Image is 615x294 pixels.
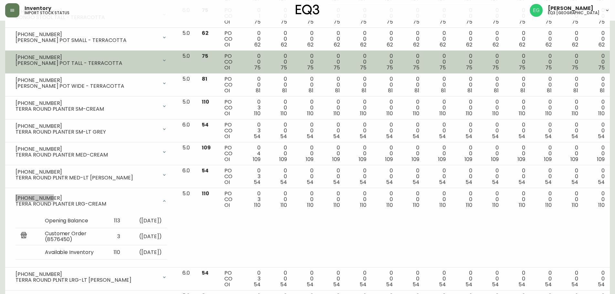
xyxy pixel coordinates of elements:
[307,110,313,117] span: 110
[244,122,261,139] div: 0 3
[456,145,472,162] div: 0 0
[493,41,499,48] span: 62
[350,168,366,185] div: 0 0
[224,168,234,185] div: PO CO
[388,87,393,94] span: 81
[10,191,172,211] div: [PHONE_NUMBER]TERRA ROUND PLANTER LRG-CREAM
[413,64,419,71] span: 75
[403,145,419,162] div: 0 0
[360,41,366,48] span: 62
[333,133,340,140] span: 54
[589,99,605,117] div: 0 0
[334,41,340,48] span: 62
[224,191,234,208] div: PO CO
[271,145,287,162] div: 0 0
[545,18,552,25] span: 75
[386,64,393,71] span: 75
[439,110,446,117] span: 110
[483,122,499,139] div: 0 0
[324,145,340,162] div: 0 0
[281,41,287,48] span: 62
[224,110,230,117] span: OI
[10,30,172,45] div: [PHONE_NUMBER][PERSON_NAME] POT SMALL - TERRACOTTA
[360,133,366,140] span: 54
[492,178,499,186] span: 54
[224,133,230,140] span: OI
[224,76,234,94] div: PO CO
[415,87,419,94] span: 81
[224,7,234,25] div: PO CO
[598,64,605,71] span: 75
[280,133,287,140] span: 54
[177,74,197,96] td: 5.0
[430,99,446,117] div: 0 0
[224,30,234,48] div: PO CO
[377,76,393,94] div: 0 0
[536,76,552,94] div: 0 0
[297,191,313,208] div: 0 0
[600,87,605,94] span: 81
[536,99,552,117] div: 0 0
[324,76,340,94] div: 0 0
[598,110,605,117] span: 110
[254,110,261,117] span: 110
[466,64,472,71] span: 75
[439,18,446,25] span: 75
[589,53,605,71] div: 0 0
[177,96,197,119] td: 5.0
[202,75,207,83] span: 81
[597,156,605,163] span: 109
[413,18,419,25] span: 75
[377,53,393,71] div: 0 0
[562,99,578,117] div: 0 0
[360,18,366,25] span: 75
[297,122,313,139] div: 0 0
[377,30,393,48] div: 0 0
[15,32,158,37] div: [PHONE_NUMBER]
[519,110,525,117] span: 110
[224,53,234,71] div: PO CO
[10,145,172,159] div: [PHONE_NUMBER]TERRA ROUND PLANTER MED-CREAM
[572,18,578,25] span: 75
[519,18,525,25] span: 75
[509,7,525,25] div: 0 0
[202,190,209,197] span: 110
[271,168,287,185] div: 0 0
[25,6,51,11] span: Inventory
[572,110,578,117] span: 110
[244,30,261,48] div: 0 0
[271,30,287,48] div: 0 0
[518,133,525,140] span: 54
[202,98,209,106] span: 110
[244,168,261,185] div: 0 3
[15,106,158,112] div: TERRA ROUND PLANTER SM-CREAM
[297,99,313,117] div: 0 0
[307,201,313,209] span: 110
[545,178,552,186] span: 54
[271,191,287,208] div: 0 0
[598,18,605,25] span: 75
[465,156,472,163] span: 109
[177,142,197,165] td: 5.0
[307,41,313,48] span: 62
[15,123,158,129] div: [PHONE_NUMBER]
[413,41,419,48] span: 62
[518,156,525,163] span: 109
[280,178,287,186] span: 54
[377,99,393,117] div: 0 0
[545,110,552,117] span: 110
[224,64,230,71] span: OI
[546,41,552,48] span: 62
[254,64,261,71] span: 75
[377,145,393,162] div: 0 0
[10,76,172,90] div: [PHONE_NUMBER][PERSON_NAME] POT WIDE - TERRACOTTA
[439,64,446,71] span: 75
[15,60,158,66] div: [PERSON_NAME] POT TALL - TERRACOTTA
[598,178,605,186] span: 54
[281,110,287,117] span: 110
[562,30,578,48] div: 0 0
[307,178,313,186] span: 54
[271,99,287,117] div: 0 0
[202,29,209,37] span: 62
[15,100,158,106] div: [PHONE_NUMBER]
